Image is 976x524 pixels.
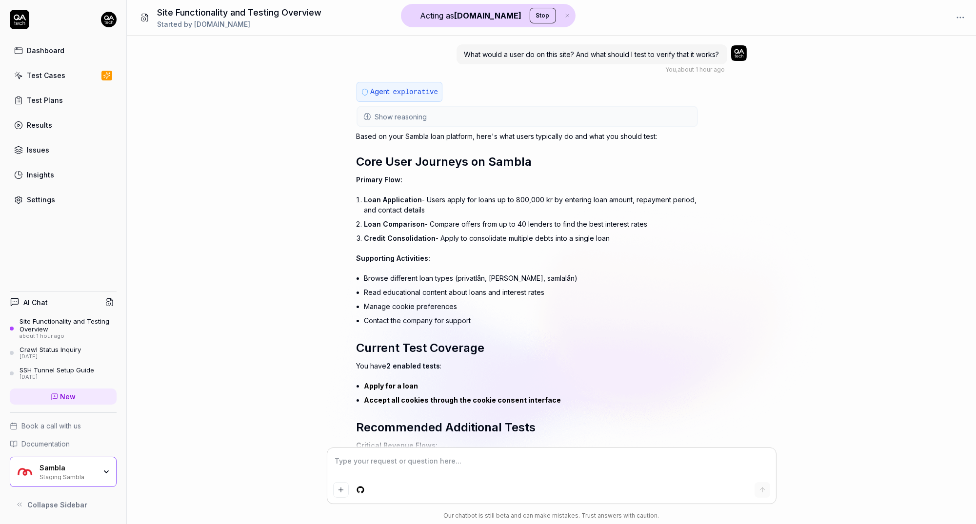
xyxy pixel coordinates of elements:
[20,346,81,353] div: Crawl Status Inquiry
[27,70,65,80] div: Test Cases
[357,339,698,357] h2: Current Test Coverage
[27,45,64,56] div: Dashboard
[464,50,719,58] span: What would a user do on this site? And what should I test to verify that it works?
[10,439,117,449] a: Documentation
[393,88,438,96] span: explorative
[357,441,438,449] span: Critical Revenue Flows:
[27,145,49,155] div: Issues
[16,463,34,481] img: Sambla Logo
[364,220,425,228] span: Loan Comparison
[194,20,250,28] span: [DOMAIN_NAME]
[40,464,96,472] div: Sambla
[364,195,422,204] span: Loan Application
[10,190,117,209] a: Settings
[357,175,403,184] span: Primary Flow:
[10,165,117,184] a: Insights
[357,361,698,371] p: You have :
[357,419,698,436] h2: Recommended Additional Tests
[357,153,698,171] h2: Core User Journeys on Sambla
[10,66,117,85] a: Test Cases
[60,391,76,402] span: New
[23,297,48,308] h4: AI Chat
[20,374,94,381] div: [DATE]
[10,495,117,514] button: Collapse Sidebar
[364,231,698,245] li: - Apply to consolidate multiple debts into a single loan
[364,382,418,390] a: Apply for a loan
[27,194,55,205] div: Settings
[27,170,54,180] div: Insights
[371,86,438,97] p: Agent:
[20,366,94,374] div: SSH Tunnel Setup Guide
[10,41,117,60] a: Dashboard
[101,12,117,27] img: 7ccf6c19-61ad-4a6c-8811-018b02a1b829.jpg
[10,366,117,381] a: SSH Tunnel Setup Guide[DATE]
[21,439,70,449] span: Documentation
[327,511,776,520] div: Our chatbot is still beta and can make mistakes. Trust answers with caution.
[10,116,117,135] a: Results
[10,140,117,159] a: Issues
[364,193,698,217] li: - Users apply for loans up to 800,000 kr by entering loan amount, repayment period, and contact d...
[157,6,321,19] h1: Site Functionality and Testing Overview
[364,271,698,285] li: Browse different loan types (privatlån, [PERSON_NAME], samlalån)
[20,317,117,333] div: Site Functionality and Testing Overview
[333,482,349,498] button: Add attachment
[40,472,96,480] div: Staging Sambla
[20,353,81,360] div: [DATE]
[364,313,698,328] li: Contact the company for support
[731,45,747,61] img: 7ccf6c19-61ad-4a6c-8811-018b02a1b829.jpg
[21,421,81,431] span: Book a call with us
[10,421,117,431] a: Book a call with us
[10,388,117,405] a: New
[530,8,556,23] button: Stop
[387,362,440,370] span: 2 enabled tests
[20,333,117,340] div: about 1 hour ago
[364,285,698,299] li: Read educational content about loans and interest rates
[364,217,698,231] li: - Compare offers from up to 40 lenders to find the best interest rates
[364,234,436,242] span: Credit Consolidation
[666,65,725,74] div: , about 1 hour ago
[157,19,321,29] div: Started by
[364,396,561,404] a: Accept all cookies through the cookie consent interface
[10,457,117,487] button: Sambla LogoSamblaStaging Sambla
[375,112,427,122] span: Show reasoning
[27,95,63,105] div: Test Plans
[364,299,698,313] li: Manage cookie preferences
[357,131,698,141] p: Based on your Sambla loan platform, here's what users typically do and what you should test:
[357,254,431,262] span: Supporting Activities:
[358,107,697,126] button: Show reasoning
[666,66,677,73] span: You
[10,346,117,360] a: Crawl Status Inquiry[DATE]
[10,91,117,110] a: Test Plans
[27,120,52,130] div: Results
[10,317,117,340] a: Site Functionality and Testing Overviewabout 1 hour ago
[27,500,87,510] span: Collapse Sidebar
